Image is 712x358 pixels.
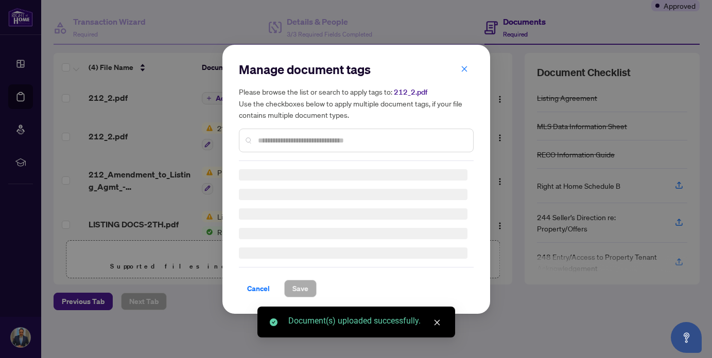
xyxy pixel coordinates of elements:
span: close [461,65,468,72]
button: Open asap [671,322,702,353]
span: close [433,319,441,326]
h2: Manage document tags [239,61,474,78]
div: Document(s) uploaded successfully. [288,315,443,327]
span: check-circle [270,318,277,326]
button: Save [284,280,317,297]
h5: Please browse the list or search to apply tags to: Use the checkboxes below to apply multiple doc... [239,86,474,120]
span: 212_2.pdf [394,87,427,97]
span: Cancel [247,280,270,297]
button: Cancel [239,280,278,297]
a: Close [431,317,443,328]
